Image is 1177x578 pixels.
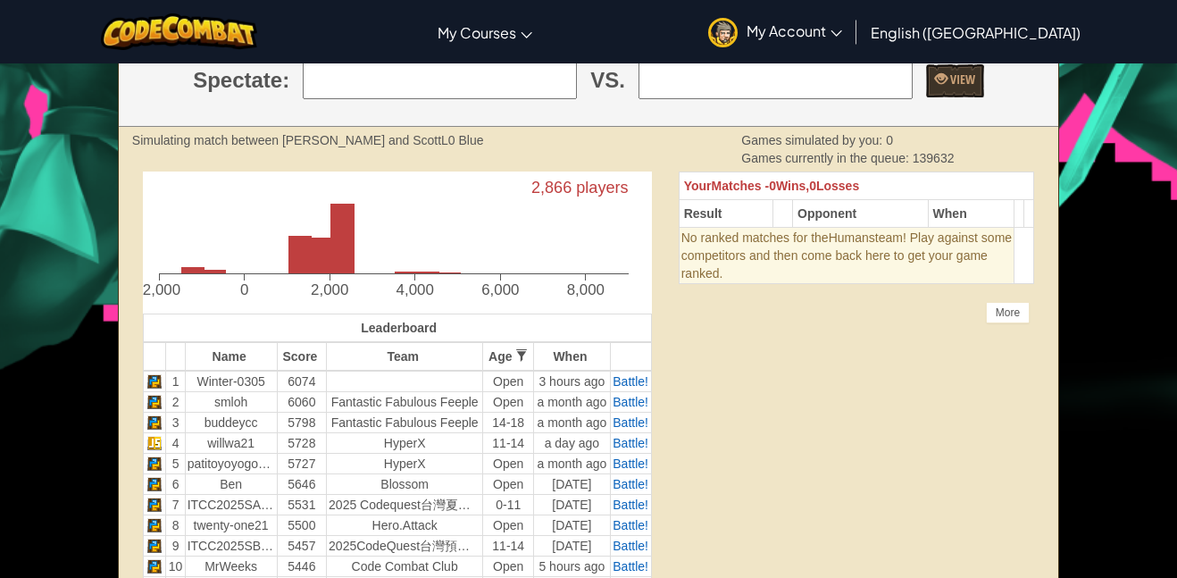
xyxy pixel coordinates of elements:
th: Opponent [793,199,929,227]
a: English ([GEOGRAPHIC_DATA]) [862,8,1089,56]
td: 5446 [277,557,326,577]
td: patitoyoyogo5000+gplus [185,454,277,474]
td: 10 [166,557,185,577]
a: Battle! [613,559,648,574]
text: 8,000 [568,281,605,298]
td: 2025CodeQuest台灣預選賽夏季賽 -中學組初賽 [327,536,483,557]
td: Open [483,454,534,474]
td: 0-11 [483,495,534,515]
td: [DATE] [534,474,610,495]
text: 6,000 [482,281,520,298]
td: 5531 [277,495,326,515]
a: Battle! [613,518,648,532]
span: Games currently in the queue: [741,151,912,165]
a: My Account [699,4,851,60]
th: 0 0 [679,172,1033,199]
td: 11-14 [483,433,534,454]
span: My Courses [438,23,516,42]
td: HyperX [327,433,483,454]
span: : [282,65,289,96]
a: Battle! [613,477,648,491]
text: 2,866 players [532,179,630,197]
span: Spectate [193,65,282,96]
td: 5457 [277,536,326,557]
td: a month ago [534,413,610,433]
span: Matches - [712,179,770,193]
td: Winter-0305 [185,371,277,392]
td: Fantastic Fabulous Feeple [327,392,483,413]
th: When [534,342,610,371]
a: Battle! [613,457,648,471]
td: a month ago [534,392,610,413]
td: a month ago [534,454,610,474]
img: avatar [708,18,738,47]
td: 5728 [277,433,326,454]
td: 1 [166,371,185,392]
a: My Courses [429,8,541,56]
td: MrWeeks [185,557,277,577]
span: English ([GEOGRAPHIC_DATA]) [871,23,1081,42]
text: 0 [240,281,248,298]
td: [DATE] [534,515,610,536]
span: 0 [886,133,893,147]
span: team! Play against some competitors and then come back here to get your game ranked. [681,230,1012,281]
th: When [928,199,1014,227]
a: Battle! [613,395,648,409]
td: 2025 Codequest台灣夏季預選賽 [327,495,483,515]
a: Battle! [613,436,648,450]
a: Battle! [613,415,648,430]
th: Team [327,342,483,371]
td: Open [483,392,534,413]
span: Wins, [776,179,809,193]
span: View [947,71,975,88]
div: More [986,302,1030,323]
td: [DATE] [534,495,610,515]
span: Your [684,179,712,193]
td: 5727 [277,454,326,474]
td: 14-18 [483,413,534,433]
td: 6074 [277,371,326,392]
td: ITCC2025SB059 [185,536,277,557]
td: 5500 [277,515,326,536]
td: Open [483,515,534,536]
td: Code Combat Club [327,557,483,577]
td: 7 [166,495,185,515]
td: ITCC2025SA026 [185,495,277,515]
td: twenty-one21 [185,515,277,536]
td: Open [483,371,534,392]
span: VS. [590,65,625,96]
td: Humans [679,227,1014,283]
text: -2,000 [138,281,180,298]
span: Losses [816,179,859,193]
th: Result [679,199,773,227]
span: Games simulated by you: [741,133,886,147]
td: Fantastic Fabulous Feeple [327,413,483,433]
td: 5 hours ago [534,557,610,577]
text: 2,000 [312,281,349,298]
td: Open [483,557,534,577]
td: 3 [166,413,185,433]
td: 5798 [277,413,326,433]
img: CodeCombat logo [101,13,257,50]
th: Score [277,342,326,371]
th: Name [185,342,277,371]
span: Leaderboard [361,321,437,335]
text: 4,000 [397,281,434,298]
td: 5646 [277,474,326,495]
td: buddeycc [185,413,277,433]
td: Ben [185,474,277,495]
td: hero.attack [327,515,483,536]
td: HyperX [327,454,483,474]
a: Battle! [613,374,648,389]
a: Battle! [613,498,648,512]
span: No ranked matches for the [681,230,829,245]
